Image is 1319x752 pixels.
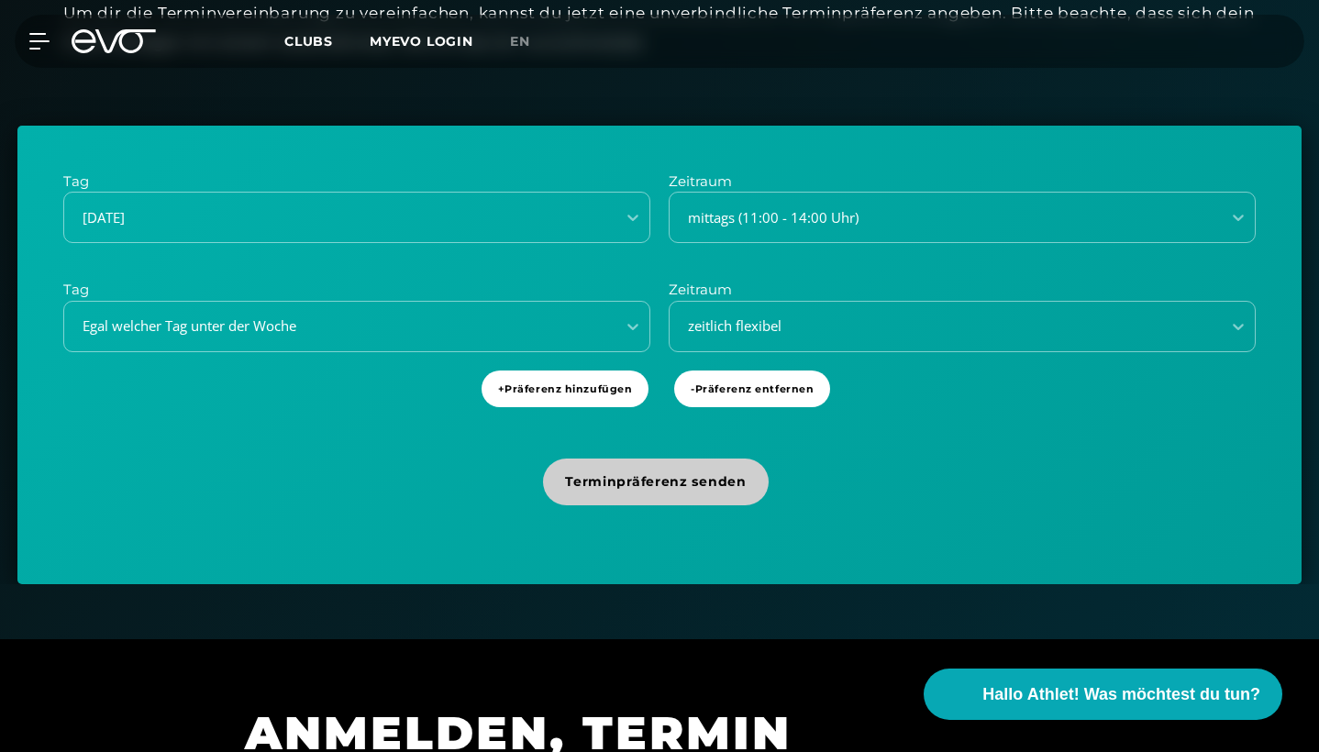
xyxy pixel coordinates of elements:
a: MYEVO LOGIN [370,33,473,50]
button: Hallo Athlet! Was möchtest du tun? [924,669,1282,720]
p: Zeitraum [669,171,1256,193]
div: zeitlich flexibel [671,315,1208,337]
p: Tag [63,280,650,301]
a: +Präferenz hinzufügen [482,370,657,441]
span: - Präferenz entfernen [691,382,814,397]
a: en [510,31,552,52]
p: Tag [63,171,650,193]
span: Clubs [284,33,333,50]
a: -Präferenz entfernen [674,370,837,441]
a: Terminpräferenz senden [543,459,775,538]
span: Terminpräferenz senden [565,472,746,492]
div: mittags (11:00 - 14:00 Uhr) [671,207,1208,228]
span: Hallo Athlet! Was möchtest du tun? [982,682,1260,707]
div: [DATE] [66,207,603,228]
span: en [510,33,530,50]
a: Clubs [284,32,370,50]
p: Zeitraum [669,280,1256,301]
span: + Präferenz hinzufügen [498,382,633,397]
div: Egal welcher Tag unter der Woche [66,315,603,337]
